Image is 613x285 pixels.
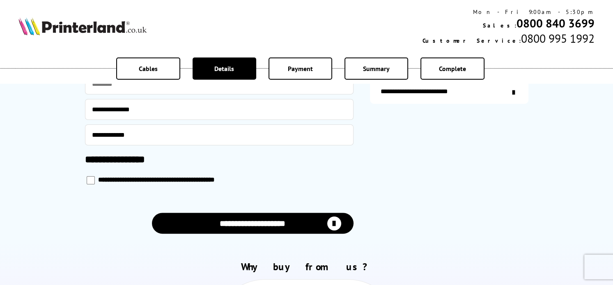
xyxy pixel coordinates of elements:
span: Summary [363,64,390,73]
span: Payment [288,64,313,73]
span: Complete [439,64,466,73]
a: 0800 840 3699 [517,16,595,31]
span: Sales: [483,22,517,29]
span: Details [214,64,234,73]
span: Customer Service: [422,37,521,44]
span: 0800 995 1992 [521,31,595,46]
h2: Why buy from us? [18,260,595,273]
a: secure-website [370,80,528,104]
div: Mon - Fri 9:00am - 5:30pm [422,8,595,16]
img: Printerland Logo [18,17,147,35]
span: Cables [139,64,158,73]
